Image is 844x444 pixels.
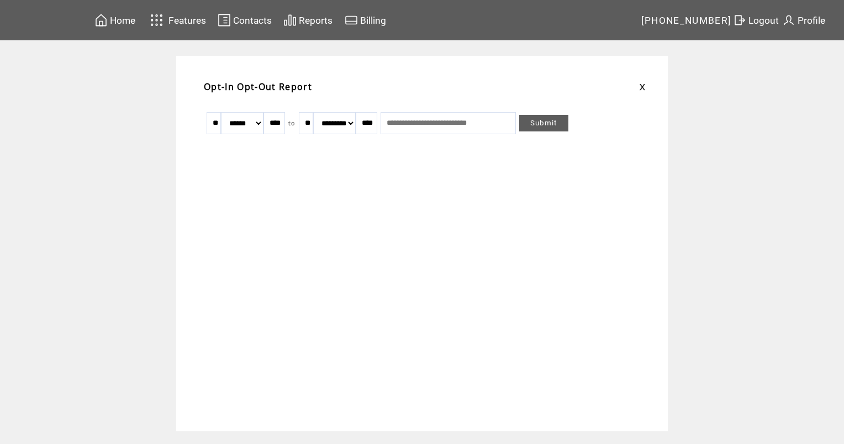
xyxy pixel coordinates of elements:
a: Profile [780,12,827,29]
span: [PHONE_NUMBER] [641,15,732,26]
span: Logout [748,15,779,26]
img: chart.svg [283,13,297,27]
span: to [288,119,296,127]
img: profile.svg [782,13,795,27]
a: Features [145,9,208,31]
img: home.svg [94,13,108,27]
img: exit.svg [733,13,746,27]
span: Opt-In Opt-Out Report [204,81,312,93]
img: features.svg [147,11,166,29]
a: Contacts [216,12,273,29]
span: Billing [360,15,386,26]
a: Logout [731,12,780,29]
img: creidtcard.svg [345,13,358,27]
a: Submit [519,115,568,131]
a: Billing [343,12,388,29]
span: Profile [798,15,825,26]
span: Reports [299,15,333,26]
a: Reports [282,12,334,29]
a: Home [93,12,137,29]
span: Home [110,15,135,26]
img: contacts.svg [218,13,231,27]
span: Contacts [233,15,272,26]
span: Features [168,15,206,26]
